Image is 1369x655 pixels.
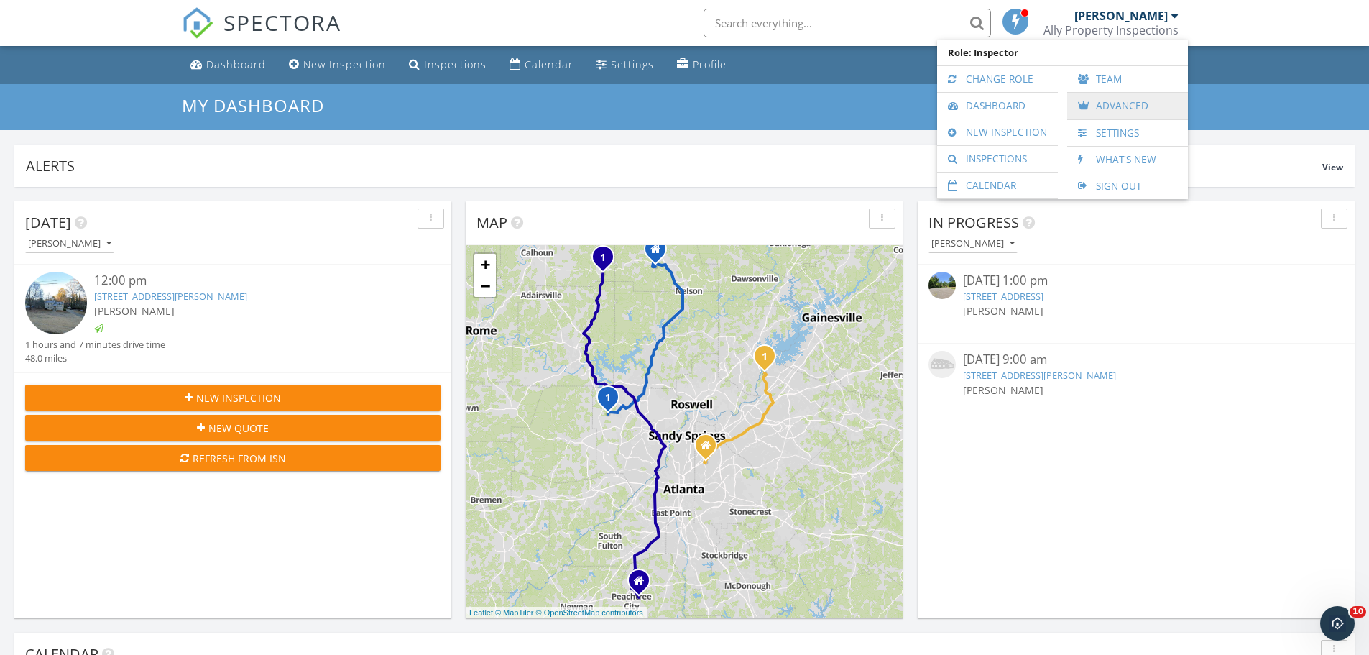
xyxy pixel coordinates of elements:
[476,213,507,232] span: Map
[223,7,341,37] span: SPECTORA
[25,272,441,365] a: 12:00 pm [STREET_ADDRESS][PERSON_NAME] [PERSON_NAME] 1 hours and 7 minutes drive time 48.0 miles
[963,351,1309,369] div: [DATE] 9:00 am
[495,608,534,617] a: © MapTiler
[963,369,1116,382] a: [STREET_ADDRESS][PERSON_NAME]
[963,304,1043,318] span: [PERSON_NAME]
[469,608,493,617] a: Leaflet
[525,58,573,71] div: Calendar
[25,338,165,352] div: 1 hours and 7 minutes drive time
[944,173,1051,198] a: Calendar
[655,249,664,257] div: Jasper GA 30143
[1074,147,1181,173] a: What's New
[765,356,773,365] div: 364 Eagle Tiff Dr, Sugar Hill, GA 30518
[762,352,768,362] i: 1
[25,213,71,232] span: [DATE]
[928,272,956,299] img: streetview
[26,156,1322,175] div: Alerts
[706,445,714,454] div: 1983 Fisher Trl, Atlanta GA 30345
[1074,120,1181,146] a: Settings
[504,52,579,78] a: Calendar
[944,40,1181,65] span: Role: Inspector
[704,9,991,37] input: Search everything...
[474,275,496,297] a: Zoom out
[206,58,266,71] div: Dashboard
[944,66,1051,92] a: Change Role
[1350,606,1366,618] span: 10
[303,58,386,71] div: New Inspection
[928,351,956,378] img: house-placeholder-square-ca63347ab8c70e15b013bc22427d3df0f7f082c62ce06d78aee8ec4e70df452f.jpg
[591,52,660,78] a: Settings
[671,52,732,78] a: Company Profile
[182,93,324,117] span: My Dashboard
[25,234,114,254] button: [PERSON_NAME]
[94,272,406,290] div: 12:00 pm
[25,352,165,365] div: 48.0 miles
[1322,161,1343,173] span: View
[25,415,441,441] button: New Quote
[94,290,247,303] a: [STREET_ADDRESS][PERSON_NAME]
[466,607,647,619] div: |
[605,393,611,403] i: 1
[944,93,1051,119] a: Dashboard
[1074,93,1181,119] a: Advanced
[928,272,1344,335] a: [DATE] 1:00 pm [STREET_ADDRESS] [PERSON_NAME]
[928,213,1019,232] span: In Progress
[608,397,617,406] div: 1740 N Hadaway Rd NW , Kennesaw, GA 30152
[185,52,272,78] a: Dashboard
[37,451,429,466] div: Refresh from ISN
[931,239,1015,249] div: [PERSON_NAME]
[403,52,492,78] a: Inspections
[25,385,441,411] button: New Inspection
[283,52,392,78] a: New Inspection
[25,272,87,334] img: streetview
[603,257,612,265] div: 2200 toyoda Tacoma way, Fairmount, GA 30139
[928,351,1344,414] a: [DATE] 9:00 am [STREET_ADDRESS][PERSON_NAME] [PERSON_NAME]
[25,445,441,471] button: Refresh from ISN
[196,390,281,406] span: New Inspection
[928,234,1018,254] button: [PERSON_NAME]
[1074,173,1181,199] a: Sign Out
[182,7,213,39] img: The Best Home Inspection Software - Spectora
[963,272,1309,290] div: [DATE] 1:00 pm
[1043,23,1179,37] div: Ally Property Inspections
[611,58,654,71] div: Settings
[536,608,643,617] a: © OpenStreetMap contributors
[693,58,727,71] div: Profile
[944,146,1051,172] a: Inspections
[208,421,269,436] span: New Quote
[963,383,1043,397] span: [PERSON_NAME]
[963,290,1043,303] a: [STREET_ADDRESS]
[1320,606,1355,641] iframe: Intercom live chat
[424,58,487,71] div: Inspections
[1074,9,1168,23] div: [PERSON_NAME]
[474,254,496,275] a: Zoom in
[944,119,1051,145] a: New Inspection
[1074,66,1181,92] a: Team
[639,580,647,589] div: 105 Tivoli Gardens Rd, Peachtree City GA 30269
[28,239,111,249] div: [PERSON_NAME]
[94,304,175,318] span: [PERSON_NAME]
[600,253,606,263] i: 1
[182,19,341,50] a: SPECTORA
